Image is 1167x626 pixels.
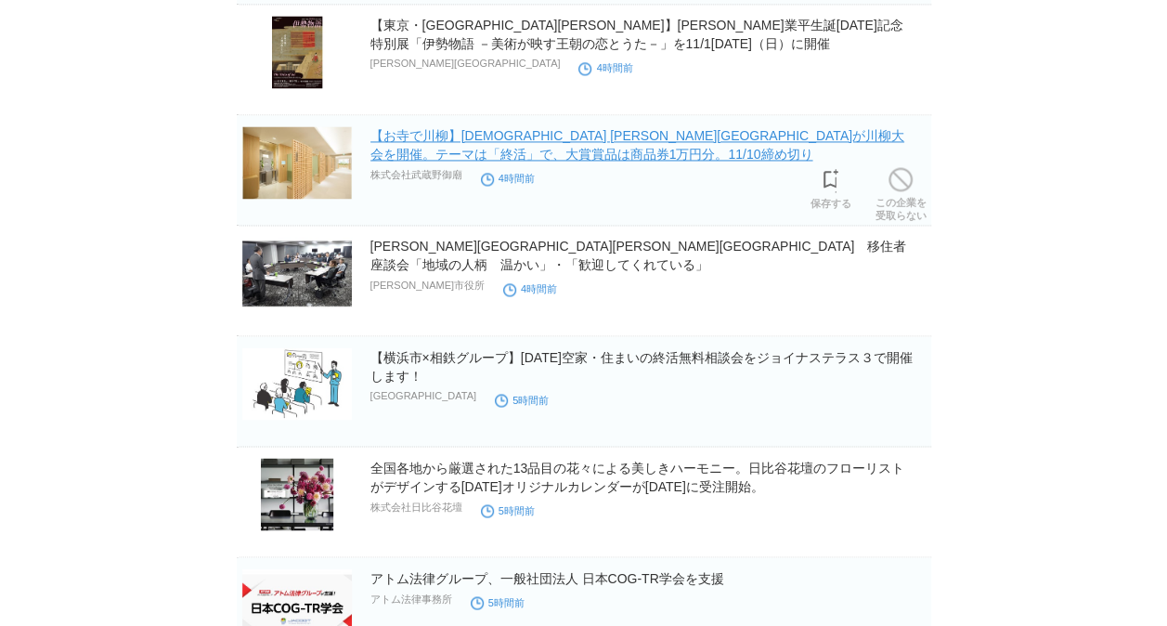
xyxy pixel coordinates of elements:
[481,504,535,515] time: 5時間前
[242,347,352,420] img: 【横浜市×相鉄グループ】11月29日（土）空家・住まいの終活無料相談会をジョイナステラス３で開催します！
[370,349,913,383] a: 【横浜市×相鉄グループ】[DATE]空家・住まいの終活無料相談会をジョイナステラス３で開催します！
[370,279,485,293] p: [PERSON_NAME]市役所
[370,592,452,606] p: アトム法律事務所
[370,239,907,272] a: [PERSON_NAME][GEOGRAPHIC_DATA][PERSON_NAME][GEOGRAPHIC_DATA] 移住者座談会「地域の人柄 温かい」・「歓迎してくれている」
[370,128,904,162] a: 【お寺で川柳】[DEMOGRAPHIC_DATA] [PERSON_NAME][GEOGRAPHIC_DATA]が川柳大会を開催。テーマは「終活」で、大賞賞品は商品券1万円分。11/10締め切り
[810,163,851,210] a: 保存する
[370,460,905,493] a: 全国各地から厳選された13品目の花々による美しきハーモニー。日比谷花壇のフローリストがデザインする[DATE]オリジナルカレンダーが[DATE]に受注開始。
[242,237,352,309] img: 福井県坂井市 移住者座談会「地域の人柄 温かい」・「歓迎してくれている」
[471,596,525,607] time: 5時間前
[370,168,462,182] p: 株式会社武蔵野御廟
[370,570,724,585] a: アトム法律グループ、一般社団法人 日本COG-TR学会を支援
[370,389,477,400] p: [GEOGRAPHIC_DATA]
[495,394,549,405] time: 5時間前
[503,283,557,294] time: 4時間前
[242,458,352,530] img: 全国各地から厳選された13品目の花々による美しきハーモニー。日比谷花壇のフローリストがデザインする2026年オリジナルカレンダーが10月14日に受注開始。
[370,18,903,51] a: 【東京・[GEOGRAPHIC_DATA][PERSON_NAME]】[PERSON_NAME]業平生誕[DATE]記念 特別展「伊勢物語 －美術が映す王朝の恋とうた－」を11/1[DATE]（...
[242,126,352,199] img: 【お寺で川柳】眞敬寺 蔵前陵苑が川柳大会を開催。テーマは「終活」で、大賞賞品は商品券1万円分。11/10締め切り
[370,58,561,69] p: [PERSON_NAME][GEOGRAPHIC_DATA]
[578,62,632,73] time: 4時間前
[481,173,535,184] time: 4時間前
[242,16,352,88] img: 【東京・南青山 根津美術館】在原業平生誕1200年記念 特別展「伊勢物語 －美術が映す王朝の恋とうた－」を11/1（土）－12/7（日）に開催
[875,163,927,222] a: この企業を受取らない
[370,500,462,514] p: 株式会社日比谷花壇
